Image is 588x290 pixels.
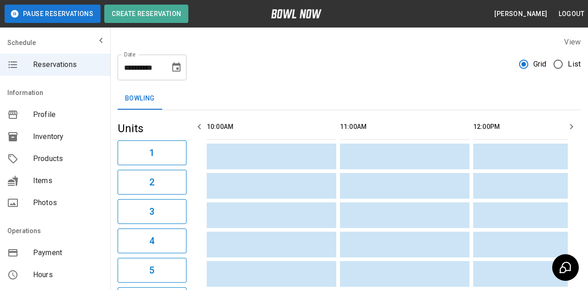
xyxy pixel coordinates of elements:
span: Photos [33,197,103,208]
button: 4 [118,229,187,253]
button: [PERSON_NAME] [491,6,551,22]
span: List [568,59,581,70]
h5: Units [118,121,187,136]
h6: 5 [149,263,154,278]
button: 3 [118,199,187,224]
span: Items [33,175,103,186]
span: Reservations [33,59,103,70]
div: inventory tabs [118,88,581,110]
span: Inventory [33,131,103,142]
button: Pause Reservations [5,5,101,23]
h6: 3 [149,204,154,219]
span: Grid [533,59,547,70]
h6: 2 [149,175,154,190]
button: 2 [118,170,187,195]
button: Logout [555,6,588,22]
label: View [564,38,581,46]
span: Profile [33,109,103,120]
button: Bowling [118,88,162,110]
button: 1 [118,140,187,165]
button: Create Reservation [104,5,188,23]
button: Choose date, selected date is Aug 15, 2025 [167,58,186,77]
span: Payment [33,247,103,258]
img: logo [271,9,322,18]
h6: 1 [149,145,154,160]
h6: 4 [149,234,154,248]
th: 10:00AM [207,114,336,140]
button: 5 [118,258,187,283]
span: Products [33,153,103,164]
span: Hours [33,269,103,280]
th: 11:00AM [340,114,469,140]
